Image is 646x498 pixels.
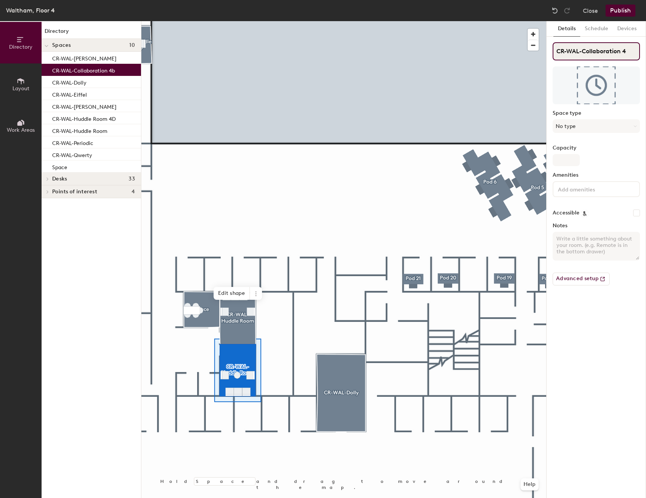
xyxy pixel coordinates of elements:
p: Space [52,162,67,171]
label: Space type [553,110,640,116]
span: Points of interest [52,189,97,195]
label: Amenities [553,172,640,178]
span: Desks [52,176,67,182]
p: CR-WAL-Collaboration 4b [52,65,115,74]
button: No type [553,119,640,133]
span: 10 [129,42,135,48]
span: Layout [12,85,29,92]
button: Advanced setup [553,273,610,285]
span: 33 [129,176,135,182]
button: Devices [613,21,641,37]
button: Details [553,21,580,37]
span: 4 [132,189,135,195]
p: CR-WAL-Huddle Room 4D [52,114,116,122]
label: Notes [553,223,640,229]
h1: Directory [42,27,141,39]
p: CR-WAL-Huddle Room [52,126,107,134]
p: CR-WAL-Dolly [52,77,87,86]
span: Spaces [52,42,71,48]
span: Directory [9,44,33,50]
span: Work Areas [7,127,35,133]
p: CR-WAL-Qwerty [52,150,92,159]
div: Waltham, Floor 4 [6,6,55,15]
p: CR-WAL-Eiffel [52,89,87,98]
p: CR-WAL-[PERSON_NAME] [52,102,116,110]
p: CR-WAL-[PERSON_NAME] [52,53,116,62]
button: Close [583,5,598,17]
input: Add amenities [556,184,624,193]
button: Help [521,478,539,490]
p: CR-WAL-Periodic [52,138,93,146]
label: Capacity [553,145,640,151]
label: Accessible [553,210,579,216]
img: The space named CR-WAL-Collaboration 4b [553,66,640,104]
span: Edit shape [214,287,250,300]
button: Schedule [580,21,613,37]
button: Publish [606,5,635,17]
img: Undo [551,7,559,14]
img: Redo [563,7,571,14]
